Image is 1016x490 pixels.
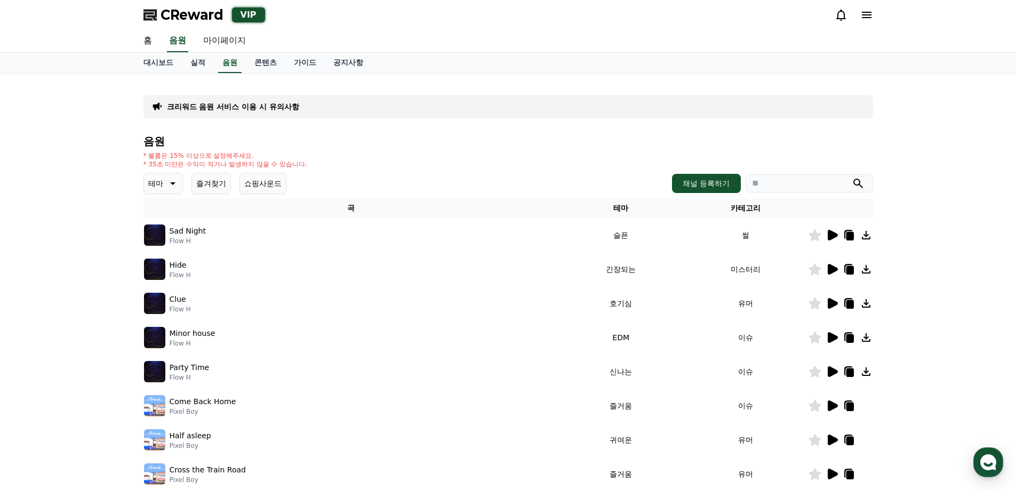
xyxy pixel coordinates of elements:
[170,339,215,348] p: Flow H
[170,362,210,373] p: Party Time
[191,173,231,194] button: 즐겨찾기
[683,252,808,286] td: 미스터리
[138,338,205,365] a: 설정
[683,320,808,355] td: 이슈
[558,355,683,389] td: 신나는
[218,53,242,73] a: 음원
[558,286,683,320] td: 호기심
[165,354,178,363] span: 설정
[148,176,163,191] p: 테마
[144,395,165,416] img: music
[170,430,211,441] p: Half asleep
[143,6,223,23] a: CReward
[170,294,186,305] p: Clue
[144,224,165,246] img: music
[70,338,138,365] a: 대화
[672,174,740,193] button: 채널 등록하기
[170,464,246,476] p: Cross the Train Road
[285,53,325,73] a: 가이드
[170,328,215,339] p: Minor house
[143,198,559,218] th: 곡
[144,293,165,314] img: music
[170,237,206,245] p: Flow H
[144,463,165,485] img: music
[143,151,308,160] p: * 볼륨은 15% 이상으로 설정해주세요.
[170,271,191,279] p: Flow H
[98,355,110,363] span: 대화
[246,53,285,73] a: 콘텐츠
[143,173,183,194] button: 테마
[170,407,236,416] p: Pixel Boy
[144,327,165,348] img: music
[239,173,286,194] button: 쇼핑사운드
[161,6,223,23] span: CReward
[170,373,210,382] p: Flow H
[170,260,187,271] p: Hide
[135,30,161,52] a: 홈
[232,7,265,22] div: VIP
[170,226,206,237] p: Sad Night
[558,252,683,286] td: 긴장되는
[135,53,182,73] a: 대시보드
[683,198,808,218] th: 카테고리
[182,53,214,73] a: 실적
[144,361,165,382] img: music
[170,305,191,314] p: Flow H
[683,286,808,320] td: 유머
[558,198,683,218] th: 테마
[143,160,308,168] p: * 35초 미만은 수익이 적거나 발생하지 않을 수 있습니다.
[558,320,683,355] td: EDM
[143,135,873,147] h4: 음원
[34,354,40,363] span: 홈
[167,30,188,52] a: 음원
[195,30,254,52] a: 마이페이지
[683,218,808,252] td: 썰
[170,396,236,407] p: Come Back Home
[144,259,165,280] img: music
[558,218,683,252] td: 슬픈
[325,53,372,73] a: 공지사항
[683,389,808,423] td: 이슈
[170,441,211,450] p: Pixel Boy
[558,423,683,457] td: 귀여운
[558,389,683,423] td: 즐거움
[144,429,165,451] img: music
[683,355,808,389] td: 이슈
[683,423,808,457] td: 유머
[170,476,246,484] p: Pixel Boy
[3,338,70,365] a: 홈
[167,101,299,112] a: 크리워드 음원 서비스 이용 시 유의사항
